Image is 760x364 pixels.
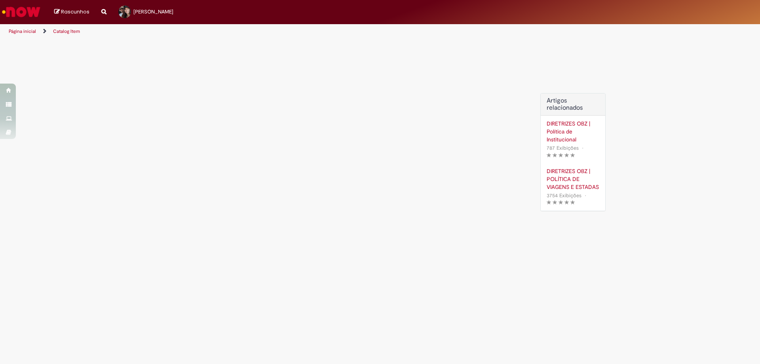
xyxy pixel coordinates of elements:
span: • [580,143,585,153]
span: Rascunhos [61,8,89,15]
span: 787 Exibições [547,145,579,151]
h3: Artigos relacionados [547,97,599,111]
span: [PERSON_NAME] [133,8,173,15]
ul: Trilhas de página [6,24,501,39]
span: 3754 Exibições [547,192,581,199]
span: • [583,190,588,201]
a: DIRETRIZES OBZ | POLÍTICA DE VIAGENS E ESTADAS [547,167,599,191]
img: ServiceNow [1,4,42,20]
a: DIRETRIZES OBZ | Política de Institucional [547,120,599,143]
a: Página inicial [9,28,36,34]
a: Catalog Item [53,28,80,34]
a: Rascunhos [54,8,89,16]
